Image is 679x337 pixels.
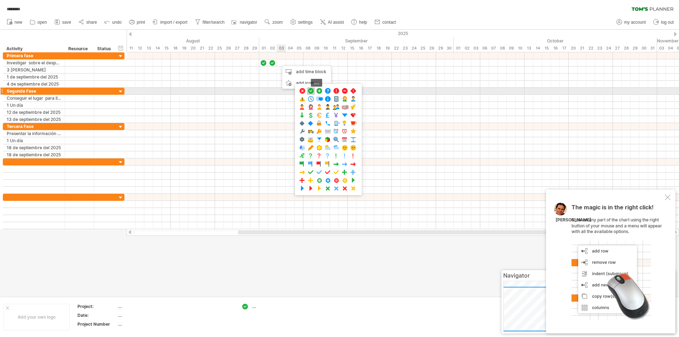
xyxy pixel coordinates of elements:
[311,79,322,87] span: ....
[595,45,604,52] div: Thursday, 23 October 2025
[230,18,259,27] a: navigator
[277,45,286,52] div: Wednesday, 3 September 2025
[215,45,224,52] div: Monday, 25 August 2025
[348,45,356,52] div: Monday, 15 September 2025
[330,45,339,52] div: Thursday, 11 September 2025
[624,20,646,25] span: my account
[604,45,613,52] div: Friday, 24 October 2025
[445,45,454,52] div: Tuesday, 30 September 2025
[318,18,346,27] a: AI assist
[622,45,631,52] div: Tuesday, 28 October 2025
[7,144,61,151] div: 18 de septiembre del 2025
[7,66,61,73] div: 3 [PERSON_NAME]
[171,45,180,52] div: Monday, 18 August 2025
[97,45,113,52] div: Status
[4,304,70,330] div: Add your own logo
[77,18,99,27] a: share
[53,18,73,27] a: save
[639,45,648,52] div: Thursday, 30 October 2025
[272,20,283,25] span: zoom
[7,74,61,80] div: 1 de septiembre del 2025
[7,95,61,101] div: Conseguir el lugar para llevar acabo la presentación
[401,45,410,52] div: Tuesday, 23 September 2025
[7,109,61,116] div: 12 de septiembre del 2025
[571,204,663,320] div: Click on any part of the chart using the right button of your mouse and a menu will appear with a...
[498,45,507,52] div: Wednesday, 8 October 2025
[542,45,551,52] div: Wednesday, 15 October 2025
[77,303,116,309] div: Project:
[242,45,250,52] div: Thursday, 28 August 2025
[586,45,595,52] div: Wednesday, 22 October 2025
[427,45,436,52] div: Friday, 26 September 2025
[206,45,215,52] div: Friday, 22 August 2025
[203,20,225,25] span: filter/search
[197,45,206,52] div: Thursday, 21 August 2025
[137,20,145,25] span: print
[259,37,454,45] div: September 2025
[661,20,674,25] span: log out
[250,45,259,52] div: Friday, 29 August 2025
[160,20,187,25] span: import / export
[193,18,227,27] a: filter/search
[615,18,648,27] a: my account
[365,45,374,52] div: Wednesday, 17 September 2025
[382,20,396,25] span: contact
[471,45,480,52] div: Friday, 3 October 2025
[233,45,242,52] div: Wednesday, 27 August 2025
[68,45,90,52] div: Resource
[289,18,315,27] a: settings
[613,45,622,52] div: Monday, 27 October 2025
[7,88,61,94] div: Segunda Fase
[7,52,61,59] div: Primera fase
[383,45,392,52] div: Friday, 19 September 2025
[127,18,147,27] a: print
[77,312,116,318] div: Date:
[7,81,61,87] div: 4 de septiembre del 2025
[135,45,144,52] div: Tuesday, 12 August 2025
[631,45,639,52] div: Wednesday, 29 October 2025
[77,321,116,327] div: Project Number
[578,45,586,52] div: Tuesday, 21 October 2025
[263,18,285,27] a: zoom
[268,45,277,52] div: Tuesday, 2 September 2025
[666,45,675,52] div: Tuesday, 4 November 2025
[62,20,71,25] span: save
[648,45,657,52] div: Friday, 31 October 2025
[7,130,61,137] div: Presentar la información a la comunidad
[507,45,516,52] div: Thursday, 9 October 2025
[524,45,533,52] div: Monday, 13 October 2025
[153,45,162,52] div: Thursday, 14 August 2025
[418,45,427,52] div: Thursday, 25 September 2025
[103,18,124,27] a: undo
[74,37,259,45] div: August 2025
[112,20,122,25] span: undo
[569,45,578,52] div: Monday, 20 October 2025
[651,18,676,27] a: log out
[454,45,463,52] div: Wednesday, 1 October 2025
[252,303,290,309] div: ....
[224,45,233,52] div: Tuesday, 26 August 2025
[373,18,398,27] a: contact
[28,18,49,27] a: open
[14,20,22,25] span: new
[151,18,190,27] a: import / export
[282,77,331,89] div: add icon
[560,45,569,52] div: Friday, 17 October 2025
[259,45,268,52] div: Monday, 1 September 2025
[374,45,383,52] div: Thursday, 18 September 2025
[118,303,177,309] div: ....
[503,272,674,279] div: Navigator
[339,45,348,52] div: Friday, 12 September 2025
[180,45,188,52] div: Tuesday, 19 August 2025
[5,18,24,27] a: new
[7,151,61,158] div: 18 de septiembre del 2025
[7,116,61,123] div: 13 de septiembre del 2025
[295,45,303,52] div: Friday, 5 September 2025
[298,20,313,25] span: settings
[436,45,445,52] div: Monday, 29 September 2025
[127,45,135,52] div: Monday, 11 August 2025
[328,20,344,25] span: AI assist
[282,66,331,77] div: add time block
[571,204,654,214] span: The magic is in the right click!
[321,45,330,52] div: Wednesday, 10 September 2025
